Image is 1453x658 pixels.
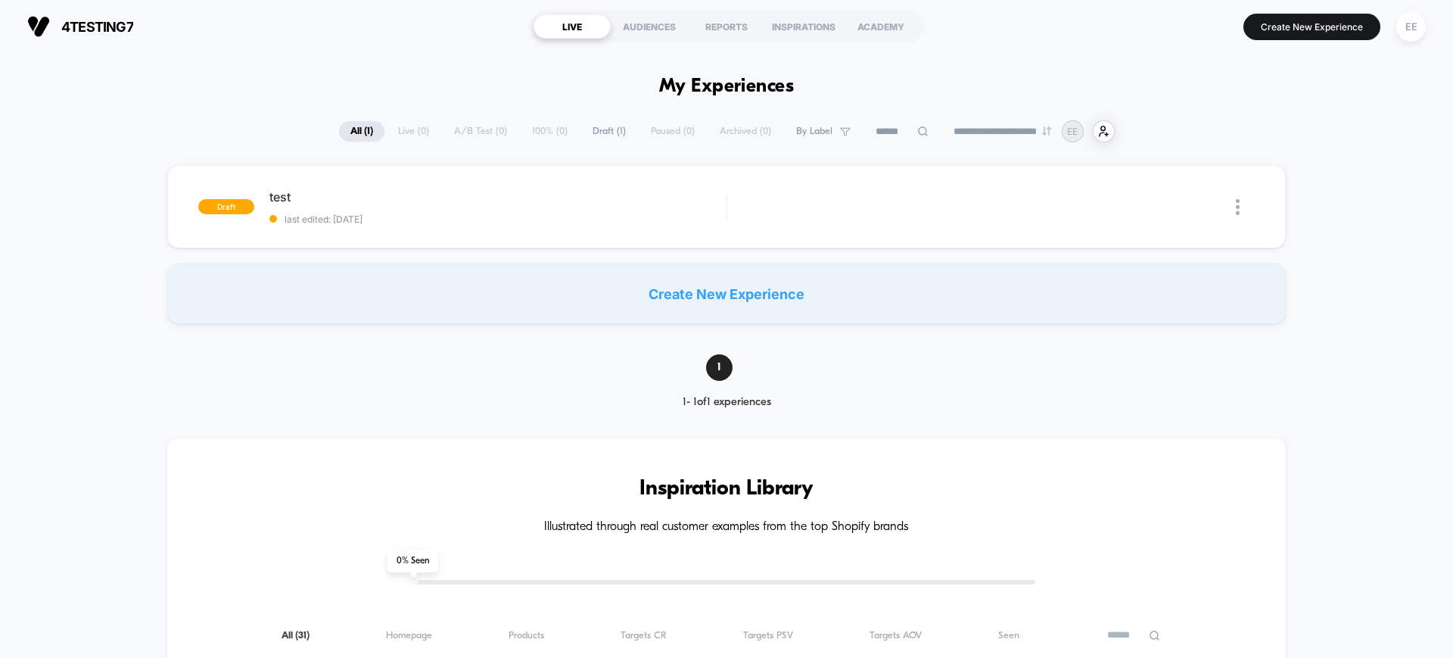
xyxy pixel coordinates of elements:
[870,630,922,641] span: Targets AOV
[27,15,50,38] img: Visually logo
[706,354,733,381] span: 1
[998,630,1019,641] span: Seen
[198,199,254,214] span: draft
[1042,126,1051,136] img: end
[282,630,310,641] span: All
[534,14,611,39] div: LIVE
[654,396,800,409] div: 1 - 1 of 1 experiences
[842,14,919,39] div: ACADEMY
[765,14,842,39] div: INSPIRATIONS
[23,14,138,39] button: 4testing7
[339,121,384,142] span: All ( 1 )
[611,14,688,39] div: AUDIENCES
[1236,199,1240,215] img: close
[61,19,133,35] span: 4testing7
[1392,11,1430,42] button: EE
[213,520,1240,535] h4: Illustrated through real customer examples from the top Shopify brands
[295,631,310,641] span: ( 31 )
[269,214,726,225] span: last edited: [DATE]
[1067,126,1078,137] p: EE
[269,189,726,204] span: test
[1396,12,1426,42] div: EE
[386,630,432,641] span: Homepage
[1243,14,1380,40] button: Create New Experience
[387,550,438,572] span: 0 % Seen
[659,76,795,98] h1: My Experiences
[688,14,765,39] div: REPORTS
[509,630,544,641] span: Products
[167,264,1286,324] div: Create New Experience
[796,126,832,137] span: By Label
[581,121,637,142] span: Draft ( 1 )
[621,630,667,641] span: Targets CR
[213,477,1240,501] h3: Inspiration Library
[743,630,793,641] span: Targets PSV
